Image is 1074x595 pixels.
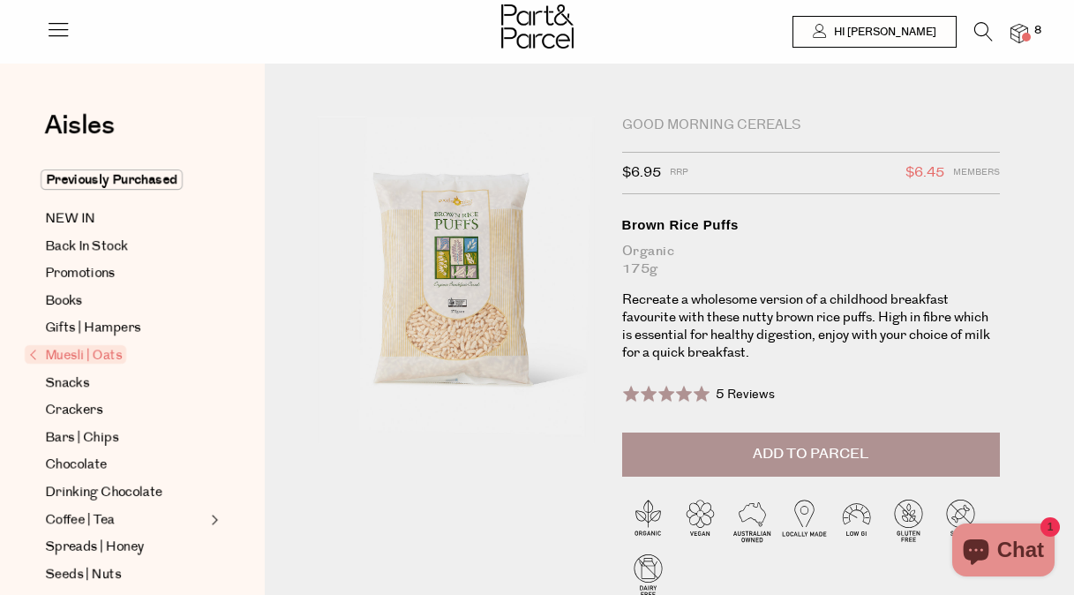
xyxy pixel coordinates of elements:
[622,243,1001,278] div: Organic 175g
[41,169,183,190] span: Previously Purchased
[45,509,206,531] a: Coffee | Tea
[45,208,206,230] a: NEW IN
[45,482,162,503] span: Drinking Chocolate
[45,318,140,339] span: Gifts | Hampers
[622,162,661,185] span: $6.95
[44,106,115,145] span: Aisles
[726,494,778,546] img: P_P-ICONS-Live_Bec_V11_Australian_Owned.svg
[1010,24,1028,42] a: 8
[29,345,206,366] a: Muesli | Oats
[45,169,206,191] a: Previously Purchased
[45,373,89,394] span: Snacks
[45,236,206,257] a: Back In Stock
[45,208,95,230] span: NEW IN
[882,494,935,546] img: P_P-ICONS-Live_Bec_V11_Gluten_Free.svg
[830,494,882,546] img: P_P-ICONS-Live_Bec_V11_Low_Gi.svg
[947,523,1060,581] inbox-online-store-chat: Shopify online store chat
[318,117,595,444] img: Brown Rice Puffs
[830,25,936,40] span: Hi [PERSON_NAME]
[501,4,574,49] img: Part&Parcel
[1030,23,1046,39] span: 8
[45,290,82,312] span: Books
[935,494,987,546] img: P_P-ICONS-Live_Bec_V11_Sugar_Free.svg
[622,117,1001,134] div: Good Morning Cereals
[45,373,206,394] a: Snacks
[45,400,206,421] a: Crackers
[45,427,118,448] span: Bars | Chips
[45,236,128,257] span: Back In Stock
[670,162,688,185] span: RRP
[45,263,115,284] span: Promotions
[25,345,126,364] span: Muesli | Oats
[45,509,115,531] span: Coffee | Tea
[45,400,102,421] span: Crackers
[45,263,206,284] a: Promotions
[207,509,219,531] button: Expand/Collapse Coffee | Tea
[622,291,1001,362] p: Recreate a wholesome version of a childhood breakfast favourite with these nutty brown rice puffs...
[905,162,944,185] span: $6.45
[778,494,830,546] img: P_P-ICONS-Live_Bec_V11_Locally_Made_2.svg
[45,537,144,558] span: Spreads | Honey
[622,494,674,546] img: P_P-ICONS-Live_Bec_V11_Organic.svg
[622,216,1001,234] div: Brown Rice Puffs
[622,433,1001,477] button: Add to Parcel
[674,494,726,546] img: P_P-ICONS-Live_Bec_V11_Vegan.svg
[45,427,206,448] a: Bars | Chips
[45,564,206,585] a: Seeds | Nuts
[45,290,206,312] a: Books
[716,386,775,403] span: 5 Reviews
[45,455,107,476] span: Chocolate
[45,455,206,476] a: Chocolate
[45,482,206,503] a: Drinking Chocolate
[753,444,868,464] span: Add to Parcel
[792,16,957,48] a: Hi [PERSON_NAME]
[45,564,121,585] span: Seeds | Nuts
[44,112,115,156] a: Aisles
[45,318,206,339] a: Gifts | Hampers
[45,537,206,558] a: Spreads | Honey
[953,162,1000,185] span: Members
